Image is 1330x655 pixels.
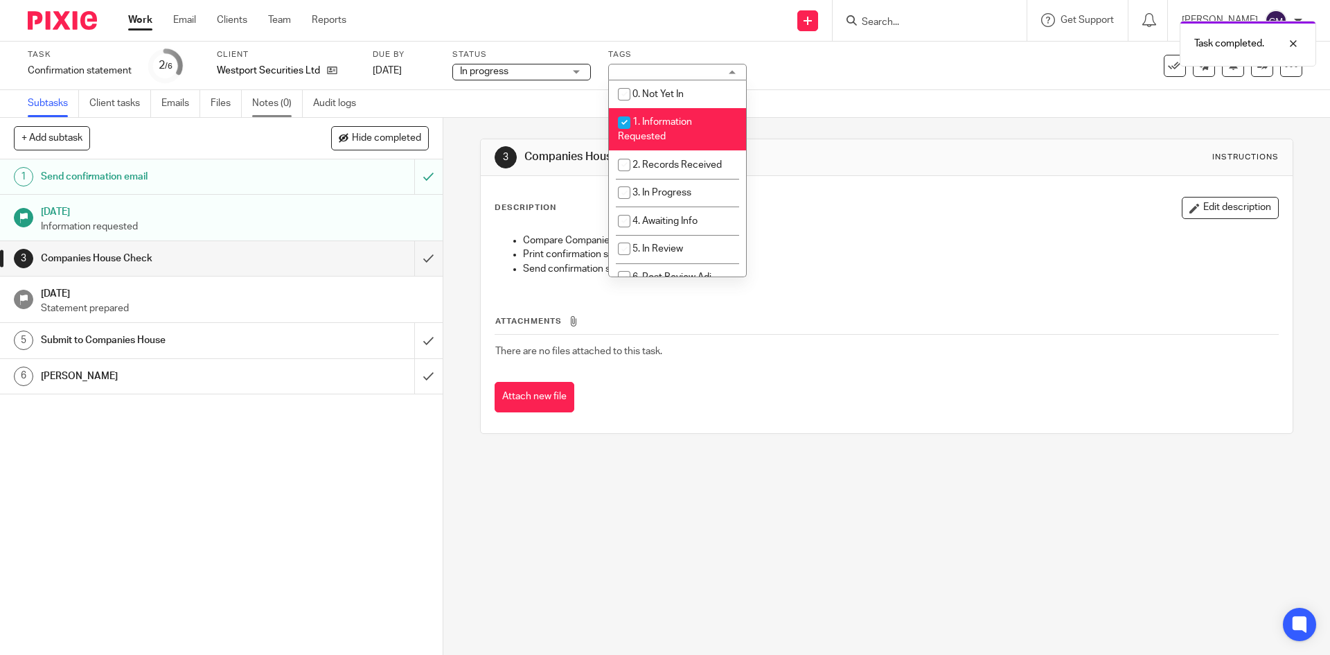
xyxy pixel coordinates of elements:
[331,126,429,150] button: Hide completed
[523,247,1277,261] p: Print confirmation statement
[352,133,421,144] span: Hide completed
[632,244,683,254] span: 5. In Review
[1212,152,1279,163] div: Instructions
[217,64,320,78] p: Westport Securities Ltd
[1182,197,1279,219] button: Edit description
[1265,10,1287,32] img: svg%3E
[632,188,691,198] span: 3. In Progress
[618,117,692,141] span: 1. Information Requested
[28,90,79,117] a: Subtasks
[41,283,429,301] h1: [DATE]
[41,202,429,219] h1: [DATE]
[41,166,281,187] h1: Send confirmation email
[41,302,429,315] p: Statement prepared
[128,13,152,27] a: Work
[313,90,366,117] a: Audit logs
[217,13,247,27] a: Clients
[495,382,574,413] button: Attach new file
[14,367,33,386] div: 6
[312,13,346,27] a: Reports
[495,202,556,213] p: Description
[373,66,402,76] span: [DATE]
[14,167,33,186] div: 1
[211,90,242,117] a: Files
[632,216,698,226] span: 4. Awaiting Info
[632,272,711,282] span: 6. Post Review Adj
[165,62,172,70] small: /6
[373,49,435,60] label: Due by
[524,150,916,164] h1: Companies House Check
[41,248,281,269] h1: Companies House Check
[217,49,355,60] label: Client
[1194,37,1264,51] p: Task completed.
[268,13,291,27] a: Team
[608,49,747,60] label: Tags
[495,317,562,325] span: Attachments
[161,90,200,117] a: Emails
[89,90,151,117] a: Client tasks
[159,58,172,73] div: 2
[173,13,196,27] a: Email
[14,249,33,268] div: 3
[632,160,722,170] span: 2. Records Received
[632,89,684,99] span: 0. Not Yet In
[495,146,517,168] div: 3
[452,49,591,60] label: Status
[460,67,508,76] span: In progress
[41,220,429,234] p: Information requested
[495,347,662,356] span: There are no files attached to this task.
[28,64,132,78] div: Confirmation statement
[28,49,132,60] label: Task
[523,262,1277,276] p: Send confirmation statement to client for approval
[41,330,281,351] h1: Submit to Companies House
[523,234,1277,247] p: Compare Companies House data to Client on Pixie
[14,126,90,150] button: + Add subtask
[14,331,33,350] div: 5
[252,90,303,117] a: Notes (0)
[41,366,281,387] h1: [PERSON_NAME]
[28,11,97,30] img: Pixie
